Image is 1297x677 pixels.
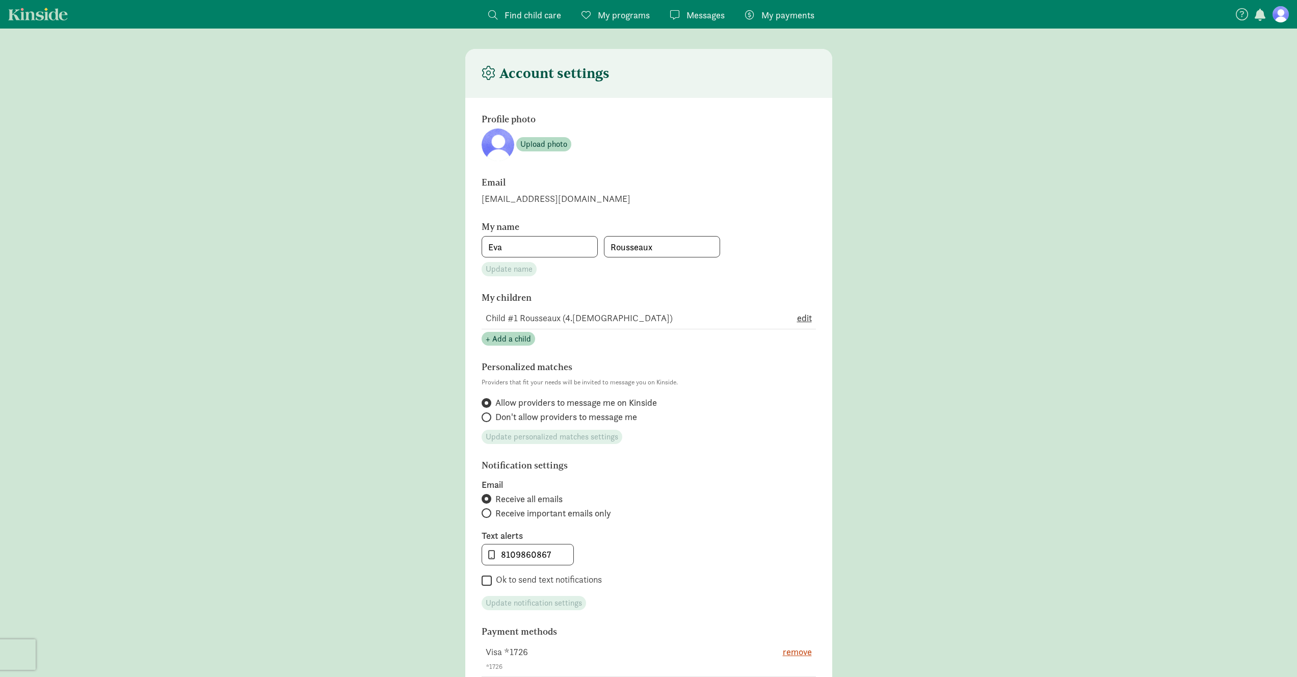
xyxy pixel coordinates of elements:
button: edit [797,311,812,325]
span: Allow providers to message me on Kinside [495,397,657,409]
button: Update personalized matches settings [482,430,622,444]
button: remove [783,645,812,659]
span: Update personalized matches settings [486,431,618,443]
input: Last name [604,237,720,257]
h6: Payment methods [482,627,762,637]
label: Ok to send text notifications [492,574,602,586]
span: Find child care [505,8,561,22]
span: My payments [761,8,814,22]
span: Receive all emails [495,493,563,505]
div: [EMAIL_ADDRESS][DOMAIN_NAME] [482,192,816,205]
p: Providers that fit your needs will be invited to message you on Kinside. [482,376,816,388]
span: Don't allow providers to message me [495,411,637,423]
label: Email [482,479,816,491]
h6: My children [482,293,762,303]
button: Update notification settings [482,596,586,610]
h6: My name [482,222,762,232]
span: *1726 [486,662,502,671]
h4: Account settings [482,65,610,82]
h6: Personalized matches [482,362,762,372]
a: Kinside [8,8,68,20]
button: Update name [482,262,537,276]
span: Messages [686,8,725,22]
span: My programs [598,8,650,22]
td: Visa *1726 [482,641,765,677]
button: Upload photo [516,137,571,151]
input: 555-555-5555 [482,544,573,565]
span: Receive important emails only [495,507,611,519]
td: Child #1 Rousseaux (4.[DEMOGRAPHIC_DATA]) [482,307,765,329]
button: + Add a child [482,332,535,346]
span: Update name [486,263,533,275]
label: Text alerts [482,530,816,542]
input: First name [482,237,597,257]
span: Update notification settings [486,597,582,609]
h6: Profile photo [482,114,762,124]
span: Upload photo [520,138,567,150]
h6: Email [482,177,762,188]
span: + Add a child [486,333,531,345]
h6: Notification settings [482,460,762,471]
